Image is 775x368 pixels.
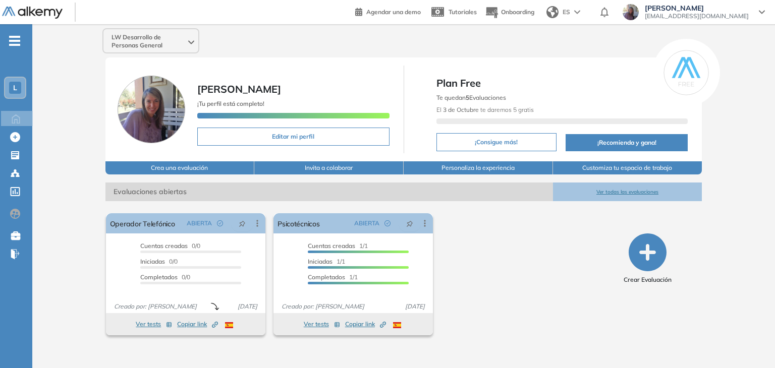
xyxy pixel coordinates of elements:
span: ABIERTA [187,219,212,228]
button: Ver todas las evaluaciones [553,182,702,201]
span: [DATE] [234,302,261,311]
span: Evaluaciones abiertas [105,182,553,201]
span: 0/0 [140,258,178,265]
button: Personaliza la experiencia [404,161,553,174]
span: L [13,84,17,92]
span: Cuentas creadas [308,242,355,250]
span: Cuentas creadas [140,242,188,250]
button: Ver tests [136,318,172,330]
span: ¡Tu perfil está completo! [197,100,264,107]
a: Operador Telefónico [110,213,175,233]
span: Copiar link [345,320,386,329]
span: pushpin [239,219,246,227]
span: 1/1 [308,242,368,250]
button: pushpin [399,215,421,231]
b: 3 de Octubre [443,106,479,113]
span: LW Desarrollo de Personas General [112,33,186,49]
span: Crear Evaluación [624,275,672,284]
span: 1/1 [308,273,358,281]
img: world [546,6,559,18]
span: Creado por: [PERSON_NAME] [278,302,368,311]
button: Ver tests [304,318,340,330]
img: arrow [574,10,580,14]
button: Customiza tu espacio de trabajo [553,161,702,174]
span: Tutoriales [449,8,477,16]
button: Editar mi perfil [197,128,390,146]
a: Psicotécnicos [278,213,320,233]
img: ESP [225,322,233,328]
b: 5 [466,94,469,101]
span: Completados [140,273,178,281]
span: ES [563,8,570,17]
span: Iniciadas [140,258,165,265]
span: [EMAIL_ADDRESS][DOMAIN_NAME] [645,12,749,20]
span: Copiar link [177,320,218,329]
i: - [9,40,20,42]
img: Logo [2,7,63,19]
button: Crea una evaluación [105,161,255,174]
span: Creado por: [PERSON_NAME] [110,302,201,311]
span: [DATE] [401,302,429,311]
span: Iniciadas [308,258,333,265]
span: ABIERTA [354,219,379,228]
span: 0/0 [140,242,200,250]
button: Copiar link [177,318,218,330]
button: Copiar link [345,318,386,330]
span: Agendar una demo [366,8,421,16]
button: Invita a colaborar [254,161,404,174]
span: El te daremos 5 gratis [436,106,534,113]
span: pushpin [406,219,413,227]
button: Onboarding [485,2,534,23]
button: ¡Consigue más! [436,133,557,151]
span: [PERSON_NAME] [645,4,749,12]
span: check-circle [384,220,391,226]
img: ESP [393,322,401,328]
span: Plan Free [436,76,688,91]
span: Onboarding [501,8,534,16]
button: Crear Evaluación [624,233,672,284]
span: Te quedan Evaluaciones [436,94,506,101]
span: Completados [308,273,345,281]
span: check-circle [217,220,223,226]
button: ¡Recomienda y gana! [566,134,688,151]
span: 0/0 [140,273,190,281]
span: [PERSON_NAME] [197,83,281,95]
a: Agendar una demo [355,5,421,17]
img: Foto de perfil [118,76,185,143]
span: 1/1 [308,258,345,265]
button: pushpin [231,215,253,231]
